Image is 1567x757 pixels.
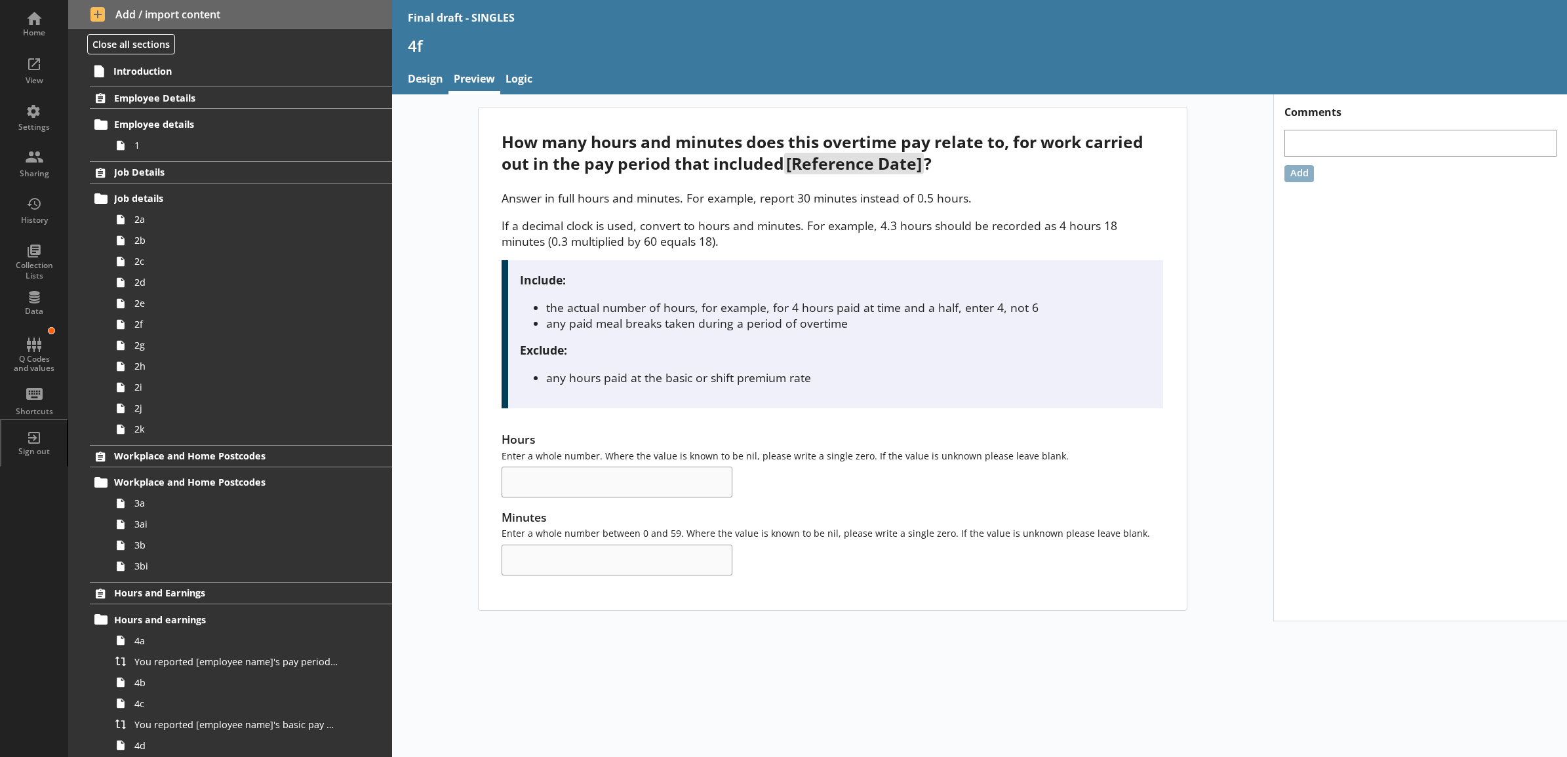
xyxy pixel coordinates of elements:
span: 3bi [134,560,338,572]
span: 2a [134,213,338,225]
span: Workplace and Home Postcodes [114,450,333,462]
a: Logic [500,66,538,94]
span: Job Details [114,166,333,178]
a: 2f [110,314,391,335]
div: Sign out [11,446,57,457]
span: 2c [134,255,338,267]
span: 4d [134,739,338,752]
a: Workplace and Home Postcodes [90,472,391,493]
li: Workplace and Home Postcodes3a3ai3b3bi [96,472,392,577]
strong: Include: [520,272,566,288]
span: 2h [134,360,338,372]
div: Data [11,306,57,317]
span: You reported [employee name]'s pay period that included [Reference Date] to be [Untitled answer].... [134,655,338,668]
a: 4c [110,693,391,714]
a: 2a [110,209,391,230]
a: 2i [110,377,391,398]
a: 1 [110,135,391,156]
span: 3b [134,539,338,551]
span: 4c [134,697,338,710]
span: 3a [134,497,338,509]
div: Collection Lists [11,260,57,281]
a: 3ai [110,514,391,535]
span: Employee details [114,118,333,130]
span: 2g [134,339,338,351]
li: Employee DetailsEmployee details1 [68,87,392,155]
a: Job details [90,188,391,209]
li: Job details2a2b2c2d2e2f2g2h2i2j2k [96,188,392,440]
button: Close all sections [87,34,175,54]
a: Preview [448,66,500,94]
span: 2b [134,234,338,246]
span: 2d [134,276,338,288]
a: Employee Details [90,87,391,109]
span: 3ai [134,518,338,530]
span: You reported [employee name]'s basic pay earned for work carried out in the pay period that inclu... [134,718,338,731]
a: 2b [110,230,391,251]
a: Job Details [90,161,391,184]
span: Hours and Earnings [114,587,333,599]
li: any paid meal breaks taken during a period of overtime [546,315,1152,331]
a: Introduction [89,60,392,81]
a: Hours and Earnings [90,582,391,604]
span: 2e [134,297,338,309]
a: 2c [110,251,391,272]
span: 2j [134,402,338,414]
span: [Reference Date] [784,153,924,174]
a: 4b [110,672,391,693]
a: You reported [employee name]'s basic pay earned for work carried out in the pay period that inclu... [110,714,391,735]
a: Design [403,66,448,94]
a: 4d [110,735,391,756]
a: 4a [110,630,391,651]
a: 2d [110,272,391,293]
a: Hours and earnings [90,609,391,630]
p: Answer in full hours and minutes. For example, report 30 minutes instead of 0.5 hours. [502,190,1163,206]
a: You reported [employee name]'s pay period that included [Reference Date] to be [Untitled answer].... [110,651,391,672]
span: Employee Details [114,92,333,104]
div: Sharing [11,168,57,179]
a: 2g [110,335,391,356]
span: Introduction [113,65,333,77]
span: Job details [114,192,333,204]
a: 2h [110,356,391,377]
div: Q Codes and values [11,355,57,374]
h1: 4f [408,35,1552,56]
li: the actual number of hours, for example, for 4 hours paid at time and a half, enter 4, not 6 [546,300,1152,315]
span: Hours and earnings [114,613,333,626]
span: 1 [134,139,338,151]
span: Add / import content [90,7,370,22]
a: 2j [110,398,391,419]
a: 3b [110,535,391,556]
div: Final draft - SINGLES [408,10,515,25]
li: any hours paid at the basic or shift premium rate [546,370,1152,385]
a: Employee details [90,114,391,135]
strong: Exclude: [520,342,567,358]
li: Job DetailsJob details2a2b2c2d2e2f2g2h2i2j2k [68,161,392,440]
div: Settings [11,122,57,132]
span: 2f [134,318,338,330]
a: Workplace and Home Postcodes [90,445,391,467]
li: Employee details1 [96,114,392,156]
h1: Comments [1274,94,1567,119]
div: Home [11,28,57,38]
div: How many hours and minutes does this overtime pay relate to, for work carried out in the pay peri... [502,131,1163,174]
a: 2e [110,293,391,314]
a: 2k [110,419,391,440]
a: 3a [110,493,391,514]
p: If a decimal clock is used, convert to hours and minutes. For example, 4.3 hours should be record... [502,218,1163,249]
span: 4a [134,634,338,647]
span: 2i [134,381,338,393]
a: 3bi [110,556,391,577]
li: Workplace and Home PostcodesWorkplace and Home Postcodes3a3ai3b3bi [68,445,392,577]
span: Workplace and Home Postcodes [114,476,333,488]
span: 4b [134,676,338,689]
span: 2k [134,423,338,435]
div: Shortcuts [11,406,57,417]
div: History [11,215,57,225]
div: View [11,75,57,86]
